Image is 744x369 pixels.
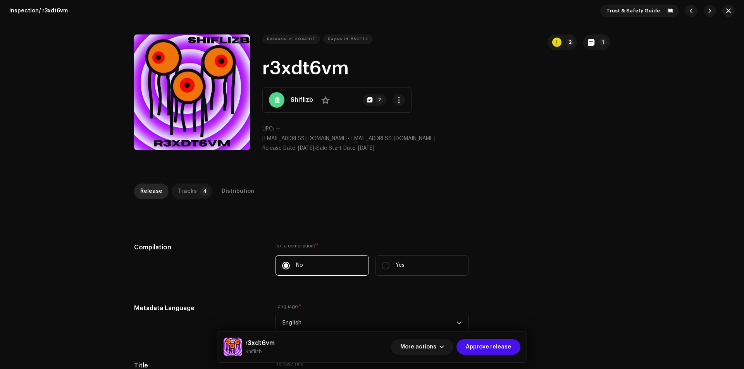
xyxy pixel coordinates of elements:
label: Is it a compilation? [276,243,468,249]
span: [EMAIL_ADDRESS][DOMAIN_NAME] [350,136,435,141]
h5: r3xdt6vm [245,338,275,348]
span: Release Id: 3044107 [267,31,315,47]
span: English [282,313,456,333]
span: Sale Start Date: [316,146,356,151]
small: r3xdt6vm [245,348,275,355]
p-badge: 2 [566,38,574,46]
p-badge: 4 [200,187,209,196]
p: • [262,135,610,143]
span: Payee Id: 550172 [328,31,368,47]
img: abf65341-195d-405d-9d4c-3e9125fdd95d [224,338,242,356]
button: 1 [583,34,610,50]
p-badge: 2 [375,96,383,104]
p: Yes [396,261,405,269]
button: Approve release [456,339,520,355]
span: More actions [400,339,436,355]
button: 2 [548,34,577,50]
h5: Metadata Language [134,304,263,313]
div: Tracks [178,184,197,199]
p: No [296,261,303,269]
div: Release [140,184,162,199]
span: UPC: [262,126,274,132]
span: Approve release [466,339,511,355]
p-badge: 1 [599,38,607,46]
button: 2 [363,94,386,106]
span: • [262,146,316,151]
strong: Shiflizb [291,95,313,105]
span: Release Date: [262,146,296,151]
div: Distribution [222,184,254,199]
label: Release Title [276,361,307,367]
label: Language [276,304,301,310]
button: Release Id: 3044107 [262,34,320,44]
span: — [276,126,281,132]
div: dropdown trigger [456,313,462,333]
span: [DATE] [358,146,374,151]
h5: Compilation [134,243,263,252]
button: Payee Id: 550172 [323,34,373,44]
span: [DATE] [298,146,314,151]
button: More actions [391,339,453,355]
h1: r3xdt6vm [262,56,610,81]
span: [EMAIL_ADDRESS][DOMAIN_NAME] [262,136,348,141]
